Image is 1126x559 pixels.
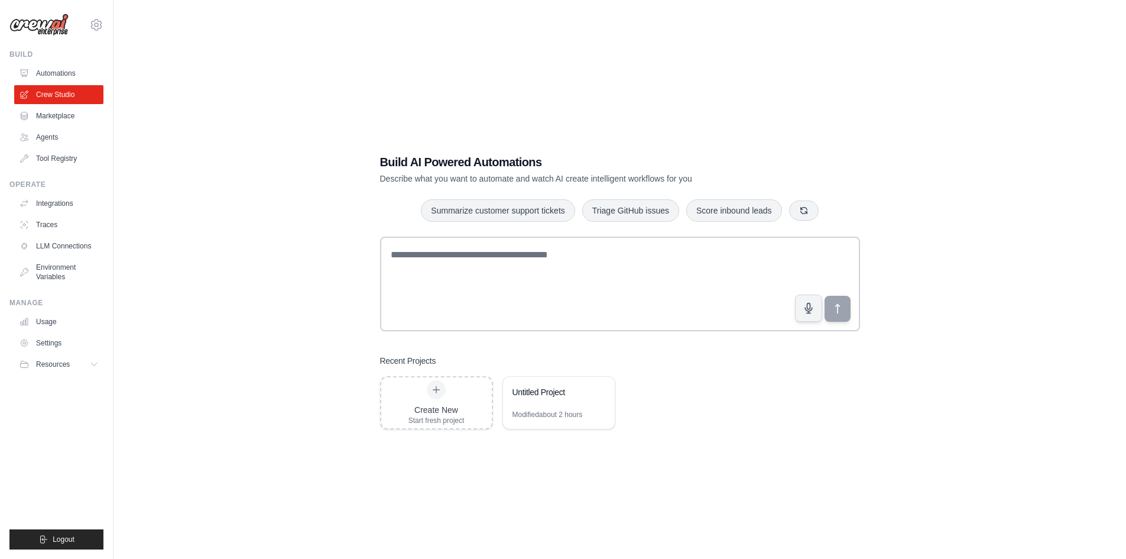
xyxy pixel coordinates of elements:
span: Resources [36,360,70,369]
button: Summarize customer support tickets [421,199,575,222]
a: Crew Studio [14,85,103,104]
div: Start fresh project [408,416,465,425]
div: Build [9,50,103,59]
button: Click to speak your automation idea [795,295,822,322]
span: Logout [53,535,74,544]
a: Environment Variables [14,258,103,286]
a: Settings [14,334,103,353]
button: Triage GitHub issues [582,199,679,222]
button: Logout [9,529,103,550]
div: Create New [408,404,465,416]
a: Integrations [14,194,103,213]
h3: Recent Projects [380,355,436,367]
a: Agents [14,128,103,147]
a: LLM Connections [14,237,103,256]
a: Traces [14,215,103,234]
button: Resources [14,355,103,374]
h1: Build AI Powered Automations [380,154,777,170]
p: Describe what you want to automate and watch AI create intelligent workflows for you [380,173,777,185]
a: Usage [14,312,103,331]
div: Manage [9,298,103,308]
div: Untitled Project [512,386,593,398]
a: Tool Registry [14,149,103,168]
div: Operate [9,180,103,189]
button: Get new suggestions [789,201,819,221]
button: Score inbound leads [686,199,782,222]
img: Logo [9,14,69,36]
div: Modified about 2 hours [512,410,583,419]
a: Marketplace [14,106,103,125]
a: Automations [14,64,103,83]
